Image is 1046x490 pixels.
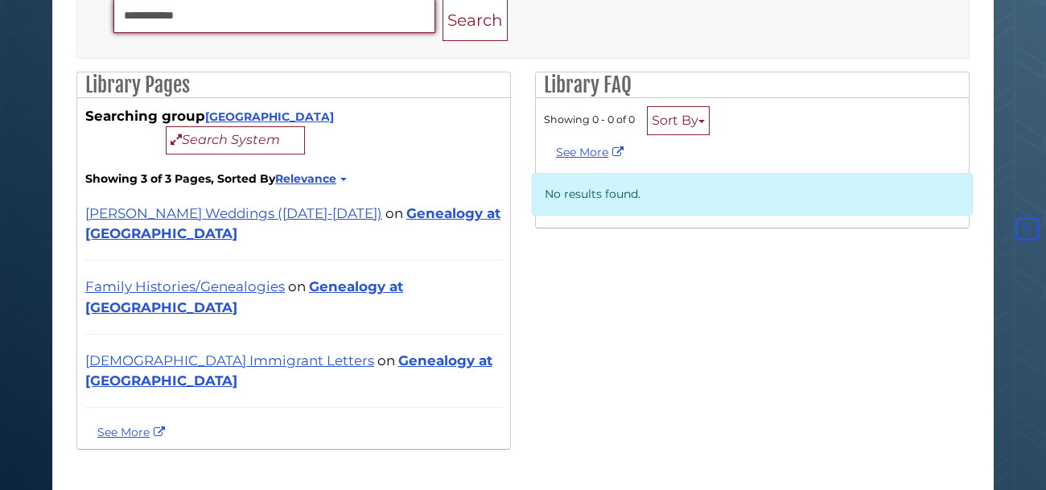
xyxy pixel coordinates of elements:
[647,106,710,135] button: Sort By
[1012,222,1042,237] a: Back to Top
[556,145,628,159] a: See More
[532,173,973,216] p: No results found.
[536,72,969,98] h2: Library FAQ
[97,425,169,439] a: See more dirk borgman results
[77,72,510,98] h2: Library Pages
[166,126,305,154] button: Search System
[377,352,395,369] span: on
[288,278,306,294] span: on
[275,171,344,186] a: Relevance
[85,278,285,294] a: Family Histories/Genealogies
[85,171,502,187] strong: Showing 3 of 3 Pages, Sorted By
[85,205,382,221] a: [PERSON_NAME] Weddings ([DATE]-[DATE])
[385,205,403,221] span: on
[85,278,403,315] a: Genealogy at [GEOGRAPHIC_DATA]
[85,352,374,369] a: [DEMOGRAPHIC_DATA] Immigrant Letters
[205,109,334,124] a: [GEOGRAPHIC_DATA]
[85,106,502,154] div: Searching group
[544,113,635,126] span: Showing 0 - 0 of 0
